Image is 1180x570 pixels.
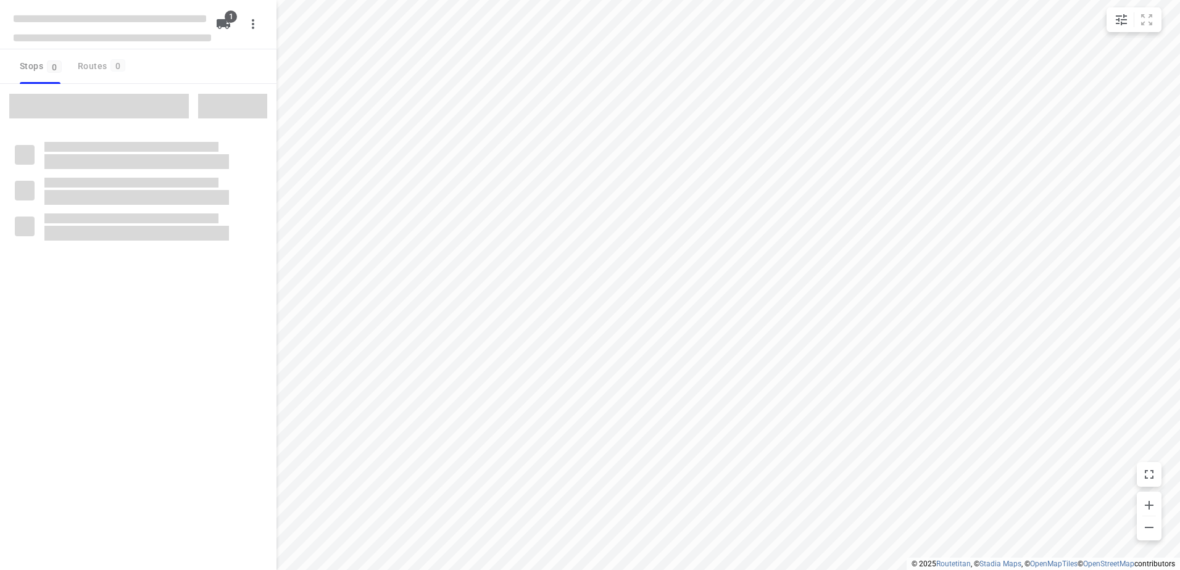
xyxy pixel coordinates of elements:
[1083,560,1134,568] a: OpenStreetMap
[1030,560,1078,568] a: OpenMapTiles
[1109,7,1134,32] button: Map settings
[912,560,1175,568] li: © 2025 , © , © © contributors
[979,560,1021,568] a: Stadia Maps
[1107,7,1161,32] div: small contained button group
[936,560,971,568] a: Routetitan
